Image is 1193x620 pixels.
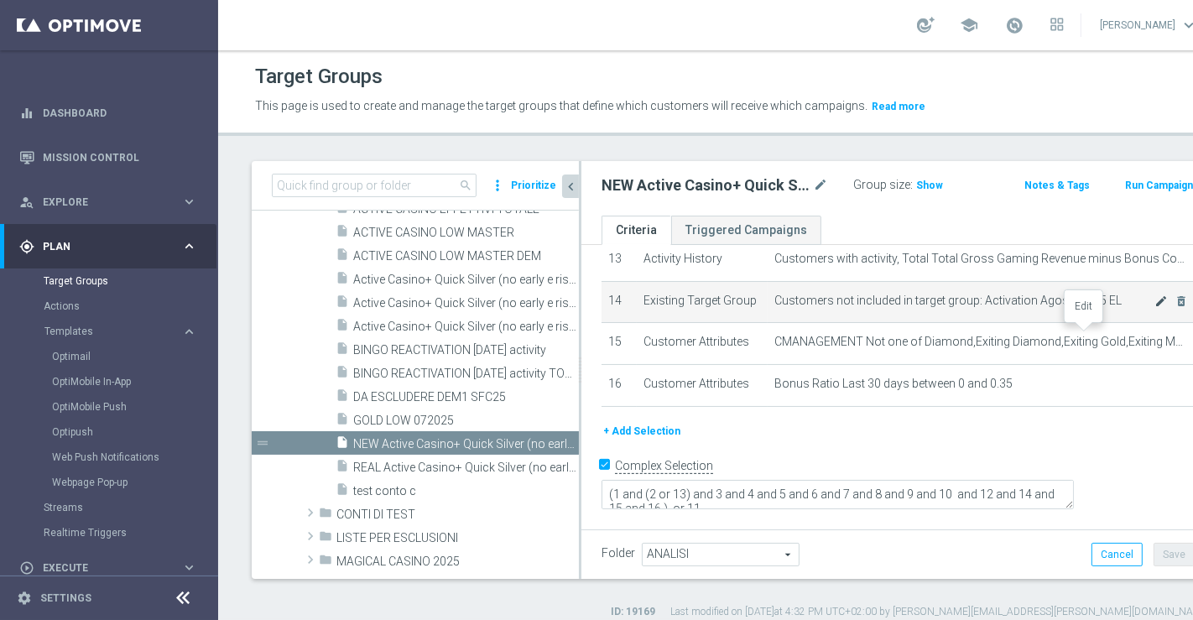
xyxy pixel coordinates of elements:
[43,91,197,135] a: Dashboard
[43,197,181,207] span: Explore
[353,367,579,381] span: BINGO REACTIVATION 27.04.25 activity TOP5K
[43,135,197,180] a: Mission Control
[44,520,216,545] div: Realtime Triggers
[336,247,349,267] i: insert_drive_file
[353,461,579,475] span: REAL Active Casino&#x2B; Quick Silver (no early e risk) CONTA SOLO LOGIN
[336,271,349,290] i: insert_drive_file
[1091,543,1143,566] button: Cancel
[562,175,579,198] button: chevron_left
[336,294,349,314] i: insert_drive_file
[19,239,34,254] i: gps_fixed
[637,281,768,323] td: Existing Target Group
[52,400,175,414] a: OptiMobile Push
[353,296,579,310] span: Active Casino&#x2B; Quick Silver (no early e risk) CONTA DEM/Marginalit&#xE0; NEGATIVA &lt;40
[960,16,978,34] span: school
[353,437,579,451] span: NEW Active Casino&#x2B; Quick Silver (no early e risk) CONTA SOLO LOGIN
[44,326,164,336] span: Templates
[1175,294,1189,308] i: delete_forever
[916,180,943,191] span: Show
[19,560,181,576] div: Execute
[255,65,383,89] h1: Target Groups
[336,459,349,478] i: insert_drive_file
[336,482,349,502] i: insert_drive_file
[1023,176,1091,195] button: Notes & Tags
[19,195,34,210] i: person_search
[336,201,349,220] i: insert_drive_file
[563,179,579,195] i: chevron_left
[336,224,349,243] i: insert_drive_file
[52,350,175,363] a: Optimail
[853,178,910,192] label: Group size
[19,106,34,121] i: equalizer
[671,216,821,245] a: Triggered Campaigns
[255,99,867,112] span: This page is used to create and manage the target groups that define which customers will receive...
[43,242,181,252] span: Plan
[52,425,175,439] a: Optipush
[353,414,579,428] span: GOLD LOW 072025
[44,294,216,319] div: Actions
[637,323,768,365] td: Customer Attributes
[19,195,181,210] div: Explore
[18,107,198,120] button: equalizer Dashboard
[52,419,216,445] div: Optipush
[44,268,216,294] div: Target Groups
[336,365,349,384] i: insert_drive_file
[18,195,198,209] button: person_search Explore keyboard_arrow_right
[615,458,713,474] label: Complex Selection
[336,531,579,545] span: LISTE PER ESCLUSIONI
[44,274,175,288] a: Target Groups
[52,344,216,369] div: Optimail
[336,318,349,337] i: insert_drive_file
[17,591,32,606] i: settings
[44,300,175,313] a: Actions
[181,194,197,210] i: keyboard_arrow_right
[181,324,197,340] i: keyboard_arrow_right
[19,560,34,576] i: play_circle_outline
[602,546,635,560] label: Folder
[602,175,810,195] h2: NEW Active Casino+ Quick Silver (no early e risk) CONTA SOLO LOGIN
[18,561,198,575] button: play_circle_outline Execute keyboard_arrow_right
[910,178,913,192] label: :
[489,174,506,197] i: more_vert
[319,576,332,596] i: folder
[336,412,349,431] i: insert_drive_file
[52,375,175,388] a: OptiMobile In-App
[602,323,637,365] td: 15
[353,249,579,263] span: ACTIVE CASINO LOW MASTER DEM
[19,91,197,135] div: Dashboard
[44,526,175,539] a: Realtime Triggers
[774,335,1188,349] span: CMANAGEMENT Not one of Diamond,Exiting Diamond,Exiting Gold,Exiting Master,Exiting Star,Gold,Mast...
[336,341,349,361] i: insert_drive_file
[181,560,197,576] i: keyboard_arrow_right
[774,294,1155,308] span: Customers not included in target group: Activation Agosto2025 EL
[52,369,216,394] div: OptiMobile In-App
[52,476,175,489] a: Webpage Pop-up
[353,343,579,357] span: BINGO REACTIVATION 27.04.25 activity
[353,226,579,240] span: ACTIVE CASINO LOW MASTER
[1155,294,1169,308] i: mode_edit
[774,377,1013,391] span: Bonus Ratio Last 30 days between 0 and 0.35
[19,239,181,254] div: Plan
[602,240,637,282] td: 13
[602,281,637,323] td: 14
[336,555,579,569] span: MAGICAL CASINO 2025
[336,388,349,408] i: insert_drive_file
[637,240,768,282] td: Activity History
[18,240,198,253] button: gps_fixed Plan keyboard_arrow_right
[44,326,181,336] div: Templates
[508,175,559,197] button: Prioritize
[611,605,655,619] label: ID: 19169
[870,97,927,116] button: Read more
[602,216,671,245] a: Criteria
[336,508,579,522] span: CONTI DI TEST
[52,470,216,495] div: Webpage Pop-up
[44,325,198,338] button: Templates keyboard_arrow_right
[353,273,579,287] span: Active Casino&#x2B; Quick Silver (no early e risk) CONTA DEM/Marg POS
[336,578,579,592] span: NON GIOCANTI
[336,435,349,455] i: insert_drive_file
